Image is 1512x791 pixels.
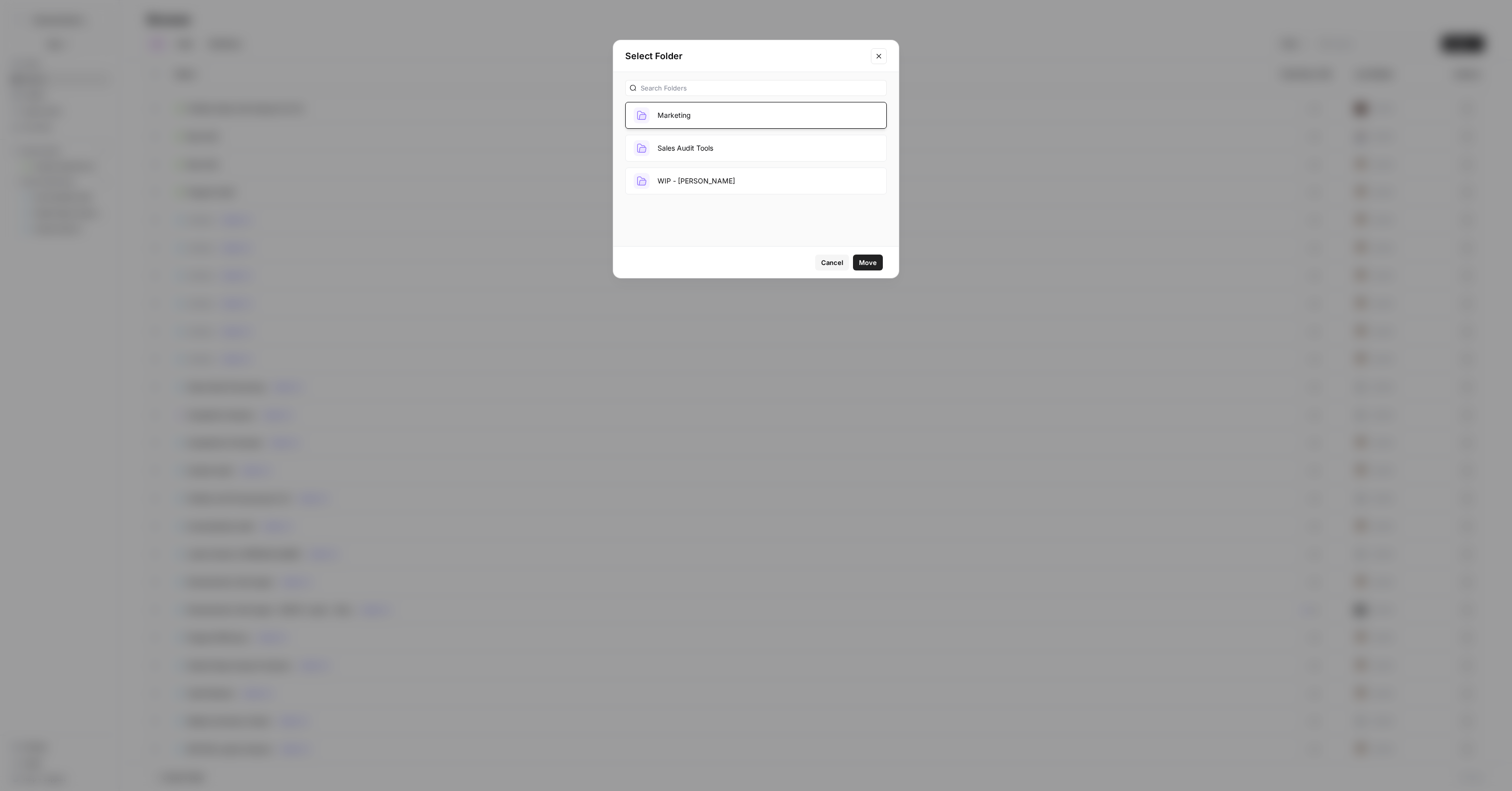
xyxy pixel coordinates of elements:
button: Cancel [815,255,849,270]
button: Marketing [625,102,887,129]
button: Close modal [871,48,887,64]
span: Cancel [821,258,843,267]
h2: Select Folder [625,49,865,63]
button: WIP - [PERSON_NAME] [625,168,887,194]
input: Search Folders [641,83,882,93]
span: Move [859,258,877,267]
button: Sales Audit Tools [625,135,887,162]
button: Move [853,255,883,270]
